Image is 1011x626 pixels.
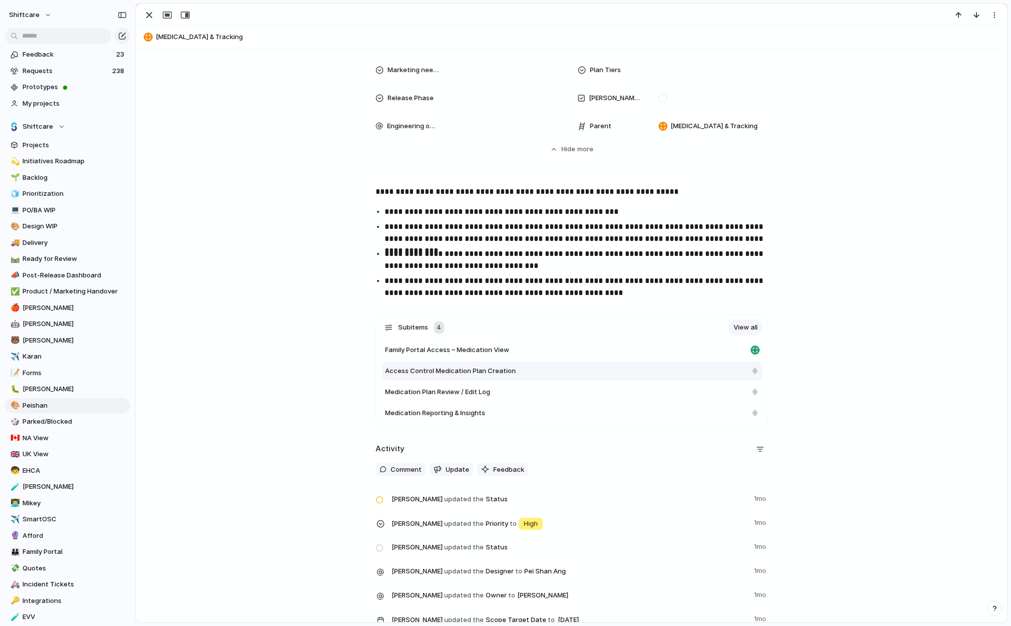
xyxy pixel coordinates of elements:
[23,238,127,248] span: Delivery
[5,463,130,478] a: 🧒EHCA
[23,466,127,476] span: EHCA
[23,482,127,492] span: [PERSON_NAME]
[112,66,126,76] span: 238
[11,351,18,363] div: ✈️
[9,254,19,264] button: 🛤️
[23,156,127,166] span: Initiatives Roadmap
[5,349,130,364] div: ✈️Karan
[5,333,130,348] a: 🐻[PERSON_NAME]
[729,320,763,336] a: View all
[477,463,528,476] button: Feedback
[376,140,768,158] button: Hidemore
[9,498,19,508] button: 👨‍💻
[376,463,426,476] button: Comment
[392,542,443,552] span: [PERSON_NAME]
[23,336,127,346] span: [PERSON_NAME]
[23,221,127,231] span: Design WIP
[5,7,57,23] button: shiftcare
[11,449,18,460] div: 🇬🇧
[5,512,130,527] div: ✈️SmartOSC
[11,253,18,265] div: 🛤️
[23,50,113,60] span: Feedback
[5,300,130,316] a: 🍎[PERSON_NAME]
[9,579,19,589] button: 🚑
[444,494,484,504] span: updated the
[577,144,593,154] span: more
[5,414,130,429] a: 🎲Parked/Blocked
[392,615,443,625] span: [PERSON_NAME]
[9,401,19,411] button: 🎨
[388,65,440,75] span: Marketing needed
[23,401,127,411] span: Peishan
[5,251,130,266] a: 🛤️Ready for Review
[5,138,130,153] a: Projects
[388,93,434,103] span: Release Phase
[5,203,130,218] div: 💻PO/BA WIP
[385,387,490,397] span: Medication Plan Review / Edit Log
[5,186,130,201] a: 🧊Prioritization
[23,368,127,378] span: Forms
[23,189,127,199] span: Prioritization
[5,398,130,413] div: 🎨Peishan
[5,80,130,95] a: Prototypes
[23,319,127,329] span: [PERSON_NAME]
[392,540,748,554] span: Status
[5,577,130,592] div: 🚑Incident Tickets
[9,352,19,362] button: ✈️
[9,563,19,573] button: 💸
[9,173,19,183] button: 🌱
[23,140,127,150] span: Projects
[5,544,130,559] a: 👪Family Portal
[5,382,130,397] a: 🐛[PERSON_NAME]
[23,303,127,313] span: [PERSON_NAME]
[23,612,127,622] span: EVV
[5,496,130,511] a: 👨‍💻Mikey
[11,611,18,623] div: 🧪
[5,154,130,169] a: 💫Initiatives Roadmap
[11,595,18,606] div: 🔑
[11,156,18,167] div: 💫
[524,519,538,529] span: High
[9,482,19,492] button: 🧪
[11,335,18,346] div: 🐻
[9,270,19,280] button: 📣
[11,237,18,248] div: 🚚
[391,465,422,475] span: Comment
[398,323,428,333] span: Subitems
[23,596,127,606] span: Integrations
[23,563,127,573] span: Quotes
[23,99,127,109] span: My projects
[392,566,443,576] span: [PERSON_NAME]
[23,531,127,541] span: Afford
[5,119,130,134] button: Shiftcare
[11,497,18,509] div: 👨‍💻
[555,614,582,626] span: [DATE]
[754,540,768,552] span: 1mo
[444,542,484,552] span: updated the
[754,492,768,504] span: 1mo
[11,530,18,541] div: 🔮
[11,269,18,281] div: 📣
[5,317,130,332] a: 🤖[PERSON_NAME]
[5,609,130,624] a: 🧪EVV
[23,449,127,459] span: UK View
[548,615,555,625] span: to
[510,519,517,529] span: to
[9,319,19,329] button: 🤖
[9,189,19,199] button: 🧊
[392,492,748,506] span: Status
[385,408,485,418] span: Medication Reporting & Insights
[5,431,130,446] a: 🇨🇦NA View
[446,465,469,475] span: Update
[11,562,18,574] div: 💸
[9,612,19,622] button: 🧪
[9,336,19,346] button: 🐻
[754,588,768,600] span: 1mo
